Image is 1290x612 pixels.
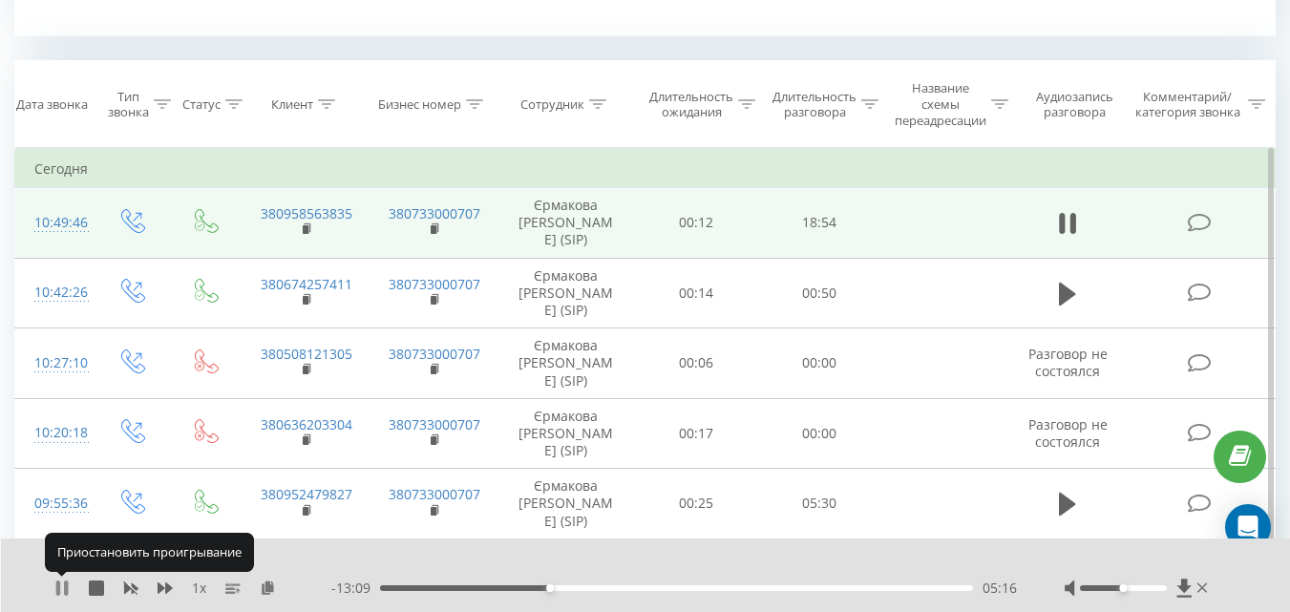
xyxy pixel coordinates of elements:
[108,89,149,121] div: Тип звонка
[389,415,480,433] a: 380733000707
[1119,584,1127,592] div: Accessibility label
[635,188,758,259] td: 00:12
[261,485,352,503] a: 380952479827
[758,328,881,399] td: 00:00
[758,188,881,259] td: 18:54
[497,469,635,539] td: Єрмакова [PERSON_NAME] (SIP)
[546,584,554,592] div: Accessibility label
[261,204,352,222] a: 380958563835
[331,579,380,598] span: - 13:09
[261,415,352,433] a: 380636203304
[34,345,74,382] div: 10:27:10
[772,89,856,121] div: Длительность разговора
[497,258,635,328] td: Єрмакова [PERSON_NAME] (SIP)
[497,188,635,259] td: Єрмакова [PERSON_NAME] (SIP)
[34,204,74,242] div: 10:49:46
[1225,504,1271,550] div: Open Intercom Messenger
[758,469,881,539] td: 05:30
[649,89,733,121] div: Длительность ожидания
[271,96,313,113] div: Клиент
[15,150,1276,188] td: Сегодня
[635,328,758,399] td: 00:06
[389,204,480,222] a: 380733000707
[635,469,758,539] td: 00:25
[635,258,758,328] td: 00:14
[1028,345,1108,380] span: Разговор не состоялся
[983,579,1017,598] span: 05:16
[1028,415,1108,451] span: Разговор не состоялся
[389,345,480,363] a: 380733000707
[1131,89,1243,121] div: Комментарий/категория звонка
[45,533,254,571] div: Приостановить проигрывание
[34,485,74,522] div: 09:55:36
[895,80,986,129] div: Название схемы переадресации
[497,398,635,469] td: Єрмакова [PERSON_NAME] (SIP)
[389,275,480,293] a: 380733000707
[635,398,758,469] td: 00:17
[497,328,635,399] td: Єрмакова [PERSON_NAME] (SIP)
[378,96,461,113] div: Бизнес номер
[1026,89,1123,121] div: Аудиозапись разговора
[261,275,352,293] a: 380674257411
[192,579,206,598] span: 1 x
[182,96,221,113] div: Статус
[758,258,881,328] td: 00:50
[16,96,88,113] div: Дата звонка
[758,398,881,469] td: 00:00
[34,414,74,452] div: 10:20:18
[34,274,74,311] div: 10:42:26
[520,96,584,113] div: Сотрудник
[261,345,352,363] a: 380508121305
[389,485,480,503] a: 380733000707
